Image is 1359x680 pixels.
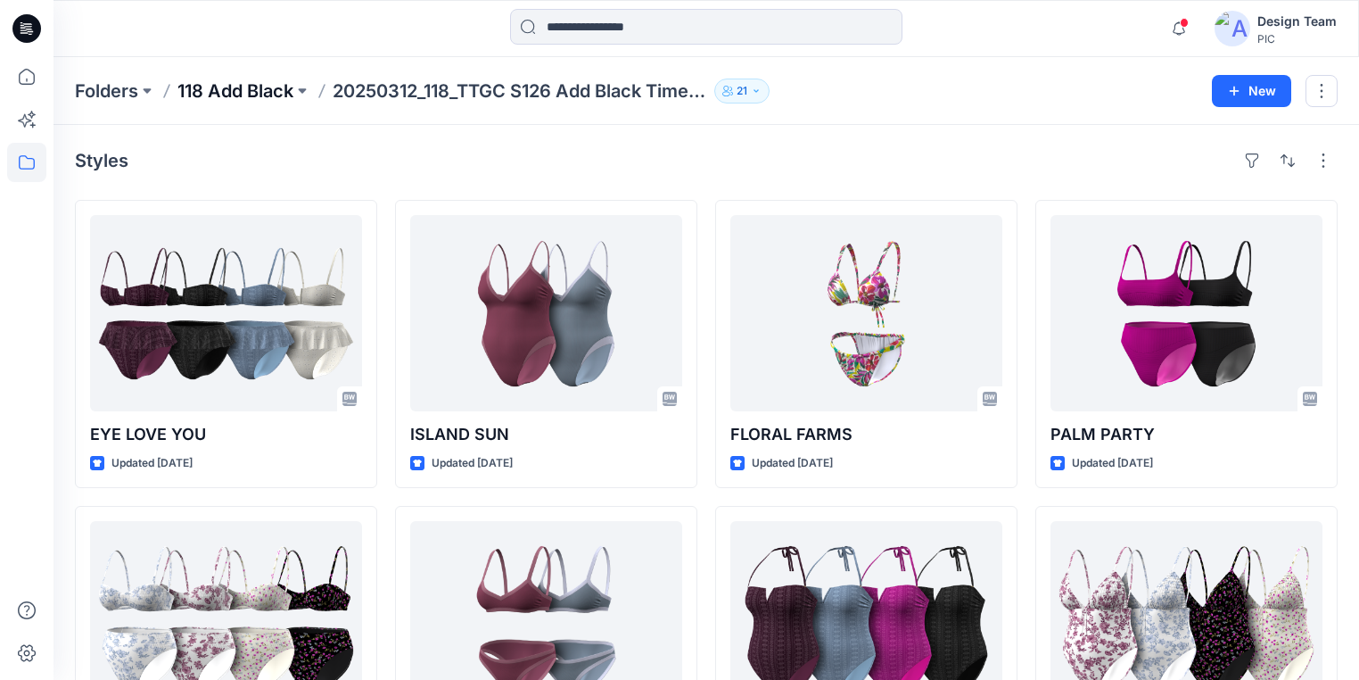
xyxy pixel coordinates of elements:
[75,79,138,104] a: Folders
[714,79,770,104] button: 21
[177,79,293,104] a: 118 Add Black
[111,454,193,473] p: Updated [DATE]
[410,215,682,411] a: ISLAND SUN
[1050,215,1322,411] a: PALM PARTY
[730,422,1002,447] p: FLORAL FARMS
[1072,454,1153,473] p: Updated [DATE]
[1212,75,1291,107] button: New
[752,454,833,473] p: Updated [DATE]
[730,215,1002,411] a: FLORAL FARMS
[1257,32,1337,46] div: PIC
[90,422,362,447] p: EYE LOVE YOU
[75,150,128,171] h4: Styles
[1050,422,1322,447] p: PALM PARTY
[1257,11,1337,32] div: Design Team
[432,454,513,473] p: Updated [DATE]
[737,81,747,101] p: 21
[90,215,362,411] a: EYE LOVE YOU
[410,422,682,447] p: ISLAND SUN
[1215,11,1250,46] img: avatar
[333,79,707,104] p: 20250312_118_TTGC S126 Add Black Time & Tru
